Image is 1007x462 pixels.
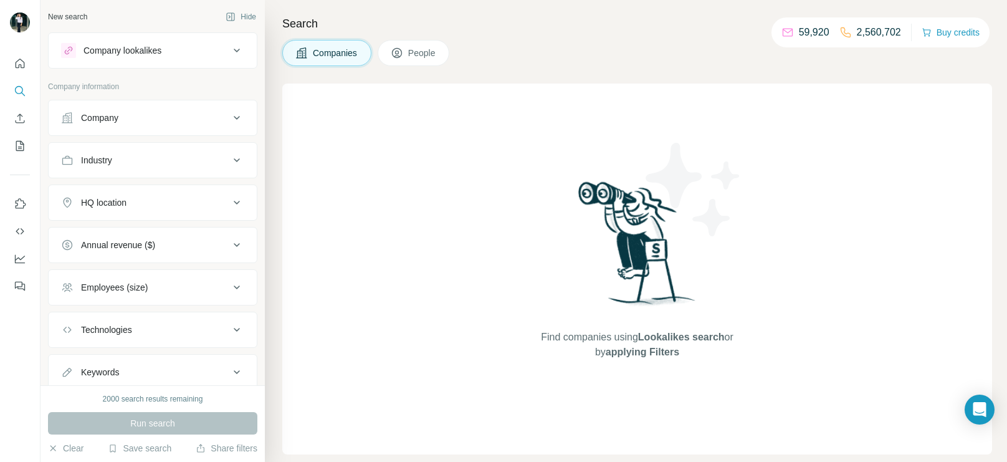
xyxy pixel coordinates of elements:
button: My lists [10,135,30,157]
img: Surfe Illustration - Stars [637,133,750,246]
div: Annual revenue ($) [81,239,155,251]
button: Save search [108,442,171,455]
span: Lookalikes search [638,332,725,342]
div: Keywords [81,366,119,378]
span: Companies [313,47,358,59]
button: Buy credits [922,24,980,41]
img: Surfe Illustration - Woman searching with binoculars [573,178,702,317]
div: 2000 search results remaining [103,393,203,405]
button: HQ location [49,188,257,218]
div: Technologies [81,324,132,336]
button: Share filters [196,442,257,455]
div: Company [81,112,118,124]
div: Industry [81,154,112,166]
button: Dashboard [10,248,30,270]
div: Employees (size) [81,281,148,294]
button: Use Surfe API [10,220,30,243]
button: Industry [49,145,257,175]
div: Company lookalikes [84,44,161,57]
button: Employees (size) [49,272,257,302]
button: Keywords [49,357,257,387]
button: Clear [48,442,84,455]
p: 2,560,702 [857,25,901,40]
div: HQ location [81,196,126,209]
div: New search [48,11,87,22]
button: Annual revenue ($) [49,230,257,260]
button: Company [49,103,257,133]
button: Company lookalikes [49,36,257,65]
button: Use Surfe on LinkedIn [10,193,30,215]
button: Technologies [49,315,257,345]
h4: Search [282,15,992,32]
span: applying Filters [606,347,679,357]
p: Company information [48,81,257,92]
span: Find companies using or by [537,330,737,360]
p: 59,920 [799,25,829,40]
button: Enrich CSV [10,107,30,130]
span: People [408,47,437,59]
button: Search [10,80,30,102]
div: Open Intercom Messenger [965,395,995,425]
button: Hide [217,7,265,26]
button: Quick start [10,52,30,75]
button: Feedback [10,275,30,297]
img: Avatar [10,12,30,32]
